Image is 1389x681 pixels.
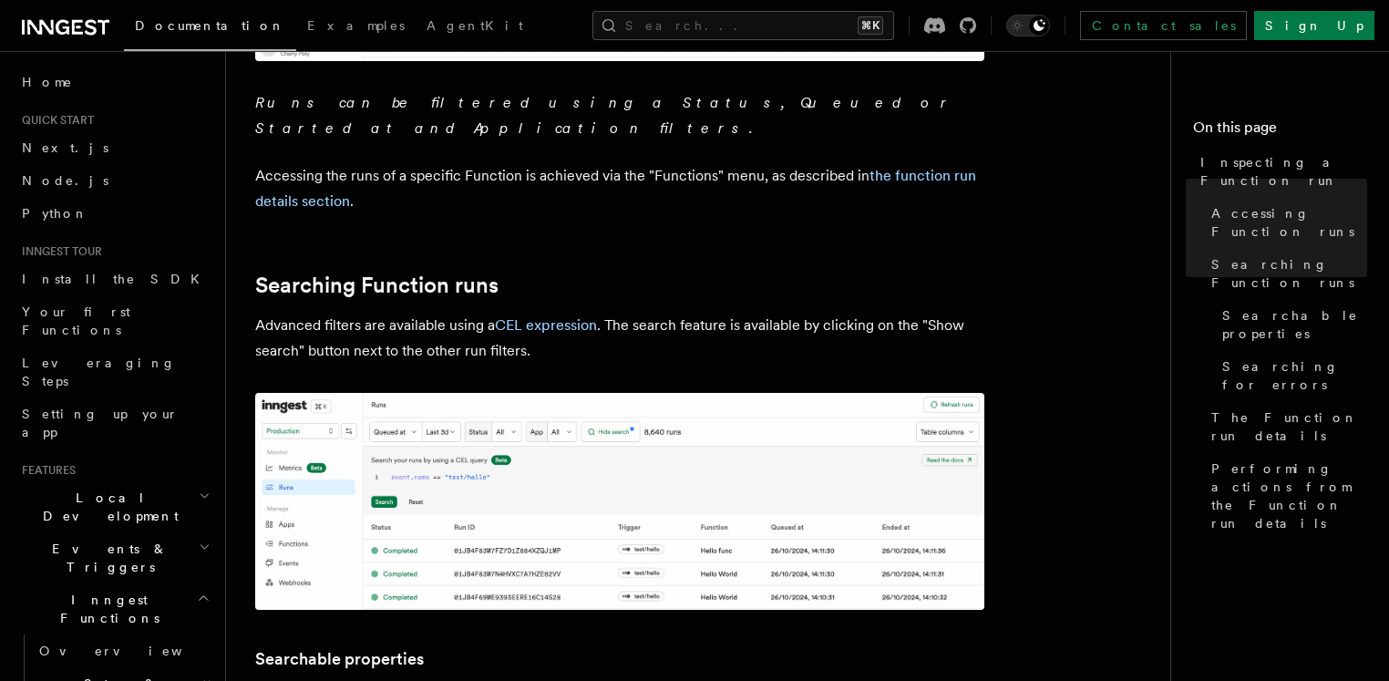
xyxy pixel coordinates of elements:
span: The Function run details [1211,408,1367,445]
span: Install the SDK [22,272,211,286]
a: Searching for errors [1215,350,1367,401]
a: Install the SDK [15,263,214,295]
a: Leveraging Steps [15,346,214,397]
span: Searching Function runs [1211,255,1367,292]
a: Python [15,197,214,230]
a: AgentKit [416,5,534,49]
a: Documentation [124,5,296,51]
span: Home [22,73,73,91]
kbd: ⌘K [858,16,883,35]
span: Accessing Function runs [1211,204,1367,241]
span: AgentKit [427,18,523,33]
p: Advanced filters are available using a . The search feature is available by clicking on the "Show... [255,313,984,364]
span: Events & Triggers [15,540,199,576]
span: Searchable properties [1222,306,1367,343]
a: Contact sales [1080,11,1247,40]
span: Next.js [22,140,108,155]
button: Search...⌘K [592,11,894,40]
span: Your first Functions [22,304,130,337]
a: The Function run details [1204,401,1367,452]
button: Local Development [15,481,214,532]
a: CEL expression [495,316,597,334]
p: Accessing the runs of a specific Function is achieved via the "Functions" menu, as described in . [255,163,984,214]
a: Your first Functions [15,295,214,346]
button: Toggle dark mode [1006,15,1050,36]
a: Searchable properties [255,646,424,672]
button: Events & Triggers [15,532,214,583]
a: Accessing Function runs [1204,197,1367,248]
a: Performing actions from the Function run details [1204,452,1367,540]
span: Node.js [22,173,108,188]
span: Features [15,463,76,478]
a: the function run details section [255,167,976,210]
a: Searchable properties [1215,299,1367,350]
span: Setting up your app [22,407,179,439]
img: The runs list features an advance search feature that filters results using a CEL query. [255,393,984,611]
a: Home [15,66,214,98]
span: Python [22,206,88,221]
span: Documentation [135,18,285,33]
a: Inspecting a Function run [1193,146,1367,197]
span: Examples [307,18,405,33]
span: Leveraging Steps [22,356,176,388]
span: Inngest Functions [15,591,197,627]
span: Searching for errors [1222,357,1367,394]
a: Examples [296,5,416,49]
button: Inngest Functions [15,583,214,635]
span: Inspecting a Function run [1200,153,1367,190]
a: Searching Function runs [1204,248,1367,299]
span: Quick start [15,113,94,128]
a: Sign Up [1254,11,1374,40]
span: Local Development [15,489,199,525]
span: Inngest tour [15,244,102,259]
span: Performing actions from the Function run details [1211,459,1367,532]
span: Overview [39,644,227,658]
a: Setting up your app [15,397,214,449]
a: Overview [32,635,214,667]
a: Next.js [15,131,214,164]
a: Searching Function runs [255,273,499,298]
a: Node.js [15,164,214,197]
em: Runs can be filtered using a Status, Queued or Started at and Application filters. [255,94,954,137]
h4: On this page [1193,117,1367,146]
